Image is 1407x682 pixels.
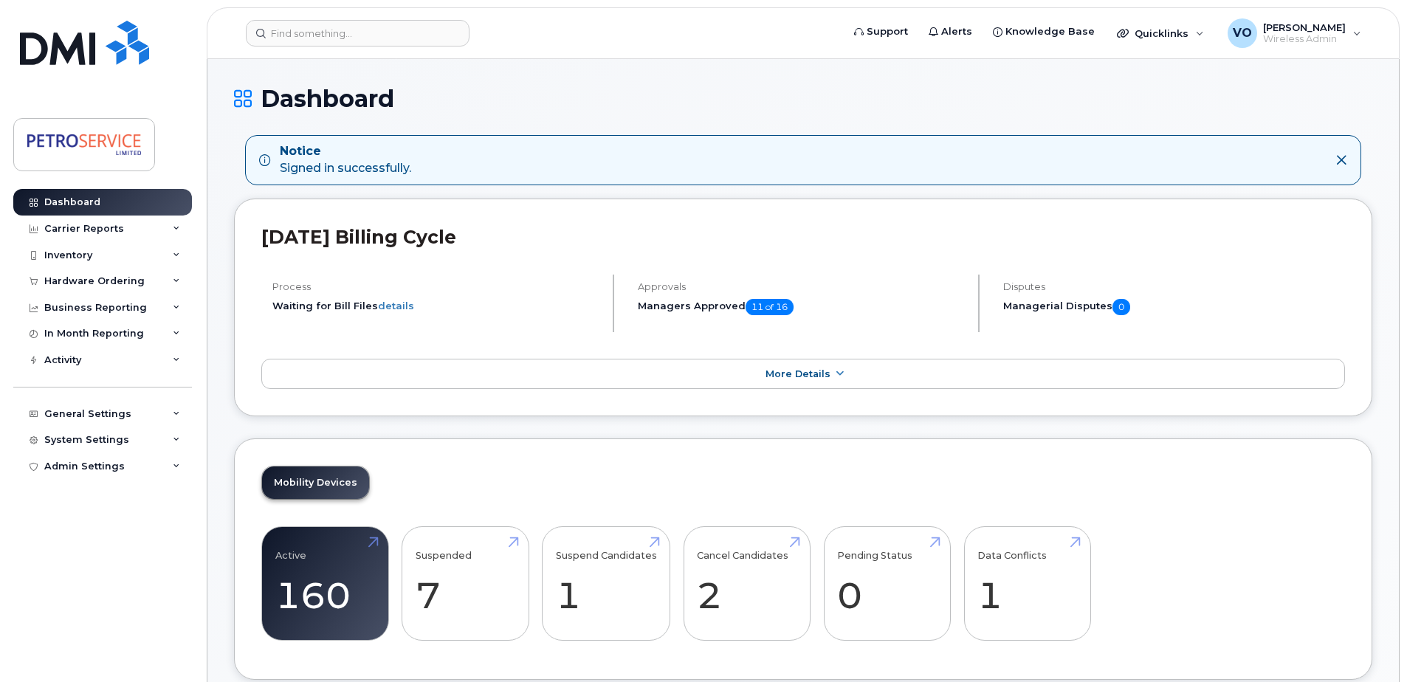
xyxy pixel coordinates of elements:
a: Active 160 [275,535,375,633]
h4: Process [272,281,600,292]
a: Cancel Candidates 2 [697,535,797,633]
span: 0 [1112,299,1130,315]
strong: Notice [280,143,411,160]
h4: Approvals [638,281,966,292]
span: More Details [766,368,830,379]
a: Pending Status 0 [837,535,937,633]
a: Mobility Devices [262,466,369,499]
h2: [DATE] Billing Cycle [261,226,1345,248]
a: Suspend Candidates 1 [556,535,657,633]
h5: Managerial Disputes [1003,299,1345,315]
h1: Dashboard [234,86,1372,111]
h5: Managers Approved [638,299,966,315]
a: details [378,300,414,311]
h4: Disputes [1003,281,1345,292]
div: Signed in successfully. [280,143,411,177]
li: Waiting for Bill Files [272,299,600,313]
a: Suspended 7 [416,535,515,633]
span: 11 of 16 [746,299,794,315]
a: Data Conflicts 1 [977,535,1077,633]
